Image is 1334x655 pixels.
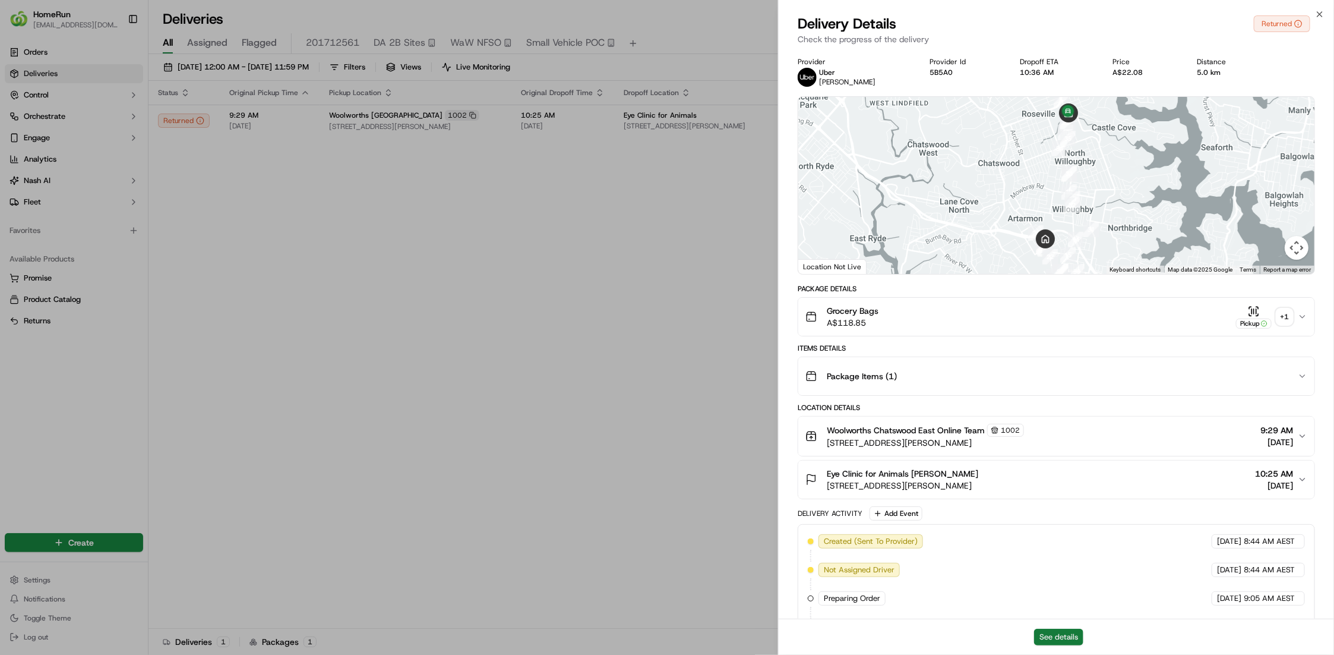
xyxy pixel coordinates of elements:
[819,77,875,87] span: [PERSON_NAME]
[870,506,922,521] button: Add Event
[827,480,978,492] span: [STREET_ADDRESS][PERSON_NAME]
[1244,565,1295,575] span: 8:44 AM AEST
[1236,319,1272,329] div: Pickup
[827,468,978,480] span: Eye Clinic for Animals [PERSON_NAME]
[1034,629,1083,645] button: See details
[824,536,918,547] span: Created (Sent To Provider)
[1260,436,1293,448] span: [DATE]
[1197,68,1261,77] div: 5.0 km
[798,68,817,87] img: uber-new-logo.jpeg
[1168,266,1232,273] span: Map data ©2025 Google
[1060,131,1076,146] div: 35
[824,593,880,604] span: Preparing Order
[1058,125,1073,140] div: 10
[1255,480,1293,492] span: [DATE]
[798,461,1314,499] button: Eye Clinic for Animals [PERSON_NAME][STREET_ADDRESS][PERSON_NAME]10:25 AM[DATE]
[1042,249,1058,264] div: 22
[1020,68,1093,77] div: 10:36 AM
[930,68,953,77] button: 5B5A0
[827,424,985,436] span: Woolworths Chatswood East Online Team
[1236,306,1293,329] button: Pickup+1
[1244,593,1295,604] span: 9:05 AM AEST
[819,68,875,77] p: Uber
[798,357,1314,395] button: Package Items (1)
[1054,92,1069,108] div: 6
[827,317,878,329] span: A$118.85
[798,259,867,274] div: Location Not Live
[1255,468,1293,480] span: 10:25 AM
[1020,57,1093,67] div: Dropoff ETA
[824,565,894,575] span: Not Assigned Driver
[1069,264,1085,279] div: 30
[801,259,840,274] a: Open this area in Google Maps (opens a new window)
[1254,15,1310,32] button: Returned
[930,57,1001,67] div: Provider Id
[1112,57,1178,67] div: Price
[798,403,1315,412] div: Location Details
[1052,264,1068,279] div: 29
[798,33,1315,45] p: Check the progress of the delivery
[1064,197,1080,213] div: 32
[827,370,897,382] span: Package Items ( 1 )
[827,437,1024,449] span: [STREET_ADDRESS][PERSON_NAME]
[1001,426,1020,435] span: 1002
[1046,269,1061,285] div: 23
[827,305,878,317] span: Grocery Bags
[1051,266,1067,282] div: 28
[1028,225,1044,241] div: 21
[1217,565,1241,575] span: [DATE]
[1068,232,1083,247] div: 14
[1051,266,1067,281] div: 26
[798,57,911,67] div: Provider
[1263,266,1311,273] a: Report a map error
[1060,247,1076,263] div: 15
[1061,184,1077,200] div: 12
[798,344,1315,353] div: Items Details
[1061,166,1077,181] div: 33
[1240,266,1256,273] a: Terms (opens in new tab)
[798,284,1315,294] div: Package Details
[1197,57,1261,67] div: Distance
[1244,536,1295,547] span: 8:44 AM AEST
[798,14,896,33] span: Delivery Details
[1285,236,1308,260] button: Map camera controls
[1217,593,1241,604] span: [DATE]
[798,417,1314,456] button: Woolworths Chatswood East Online Team1002[STREET_ADDRESS][PERSON_NAME]9:29 AM[DATE]
[1217,536,1241,547] span: [DATE]
[1109,266,1161,274] button: Keyboard shortcuts
[1083,222,1099,237] div: 31
[798,509,862,518] div: Delivery Activity
[1276,308,1293,325] div: + 1
[1236,306,1272,329] button: Pickup
[1112,68,1178,77] div: A$22.08
[798,298,1314,336] button: Grocery BagsA$118.85Pickup+1
[801,259,840,274] img: Google
[1260,424,1293,436] span: 9:29 AM
[1065,191,1080,207] div: 13
[1053,264,1069,279] div: 24
[1052,141,1067,156] div: 34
